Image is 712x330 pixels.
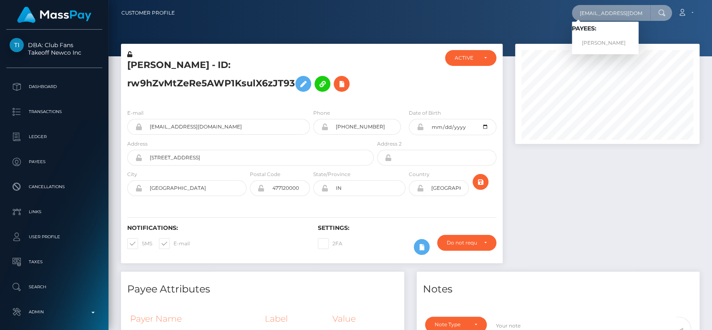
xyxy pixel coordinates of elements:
a: [PERSON_NAME] [572,35,639,51]
label: Address [127,140,148,148]
img: Takeoff Newco Inc [10,38,24,52]
h5: [PERSON_NAME] - ID: rw9hZvMtZeRe5AWP1KsulX6zJT93 [127,59,369,96]
label: Date of Birth [409,109,441,117]
p: Transactions [10,106,99,118]
a: Transactions [6,101,102,122]
label: SMS [127,238,152,249]
a: Cancellations [6,176,102,197]
label: 2FA [318,238,342,249]
img: MassPay Logo [17,7,91,23]
a: Admin [6,302,102,322]
label: Postal Code [250,171,280,178]
label: E-mail [127,109,143,117]
a: User Profile [6,227,102,247]
input: Search... [572,5,650,21]
div: ACTIVE [455,55,477,61]
label: Address 2 [377,140,402,148]
p: Admin [10,306,99,318]
label: State/Province [313,171,350,178]
h4: Payee Attributes [127,282,398,297]
button: Do not require [437,235,496,251]
a: Ledger [6,126,102,147]
a: Dashboard [6,76,102,97]
h6: Settings: [318,224,496,232]
button: ACTIVE [445,50,496,66]
div: Do not require [447,239,477,246]
p: Ledger [10,131,99,143]
h6: Payees: [572,25,639,32]
p: Payees [10,156,99,168]
label: City [127,171,137,178]
h4: Notes [423,282,694,297]
label: Phone [313,109,330,117]
a: Payees [6,151,102,172]
p: Cancellations [10,181,99,193]
div: Note Type [435,321,468,328]
p: Dashboard [10,81,99,93]
p: Search [10,281,99,293]
p: Taxes [10,256,99,268]
label: E-mail [159,238,190,249]
label: Country [409,171,430,178]
a: Customer Profile [121,4,175,22]
a: Taxes [6,252,102,272]
th: Value [330,307,398,330]
span: DBA: Club Fans Takeoff Newco Inc [6,41,102,56]
p: User Profile [10,231,99,243]
th: Payer Name [127,307,262,330]
h6: Notifications: [127,224,305,232]
p: Links [10,206,99,218]
th: Label [262,307,330,330]
a: Links [6,202,102,222]
a: Search [6,277,102,297]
